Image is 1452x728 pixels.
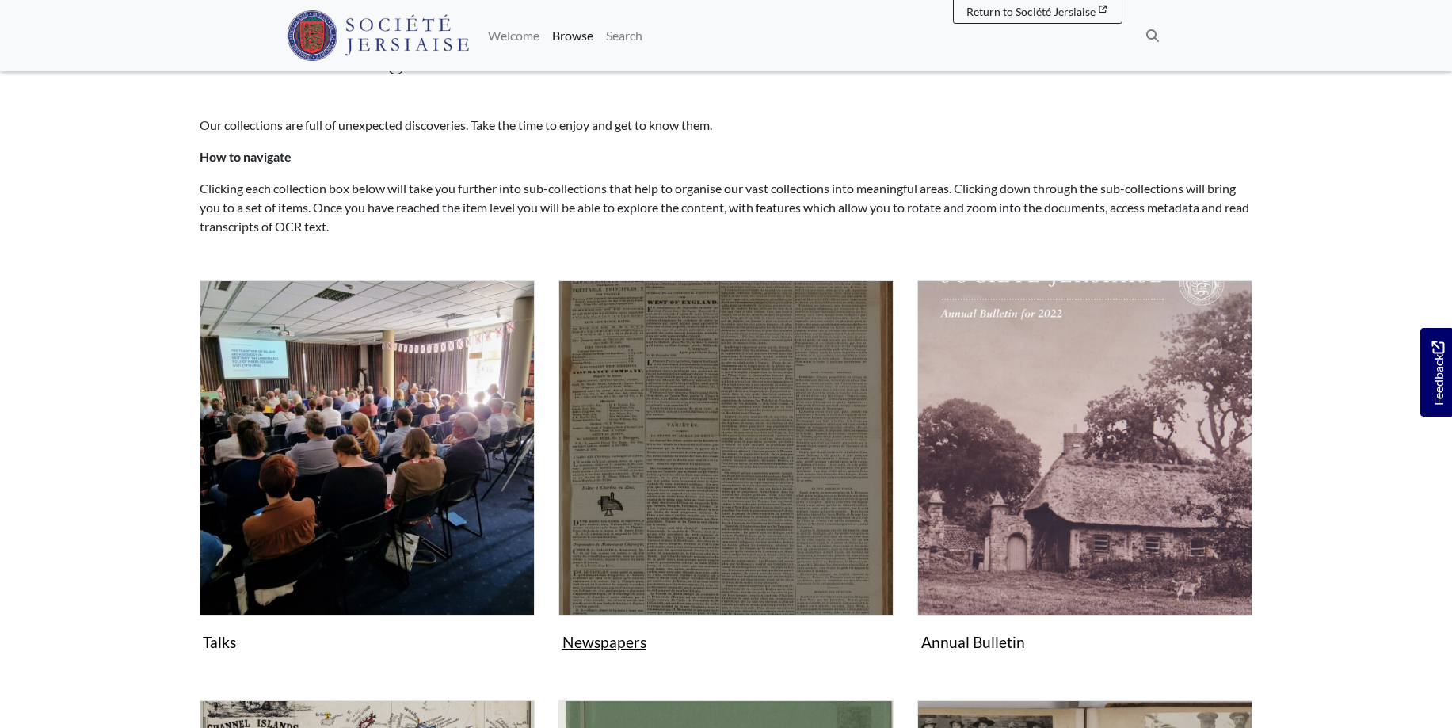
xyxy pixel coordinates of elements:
[200,179,1253,236] p: Clicking each collection box below will take you further into sub-collections that help to organi...
[287,10,470,61] img: Société Jersiaise
[558,280,894,616] img: Newspapers
[200,280,535,657] a: Talks Talks
[966,5,1096,18] span: Return to Société Jersiaise
[200,149,292,164] strong: How to navigate
[200,116,1253,135] p: Our collections are full of unexpected discoveries. Take the time to enjoy and get to know them.
[600,20,649,51] a: Search
[547,280,905,681] div: Subcollection
[917,280,1252,657] a: Annual Bulletin Annual Bulletin
[905,280,1264,681] div: Subcollection
[917,280,1252,616] img: Annual Bulletin
[558,280,894,657] a: Newspapers Newspapers
[1420,328,1452,417] a: Would you like to provide feedback?
[188,280,547,681] div: Subcollection
[287,6,470,65] a: Société Jersiaise logo
[1428,341,1447,405] span: Feedback
[546,20,600,51] a: Browse
[200,280,535,616] img: Talks
[482,20,546,51] a: Welcome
